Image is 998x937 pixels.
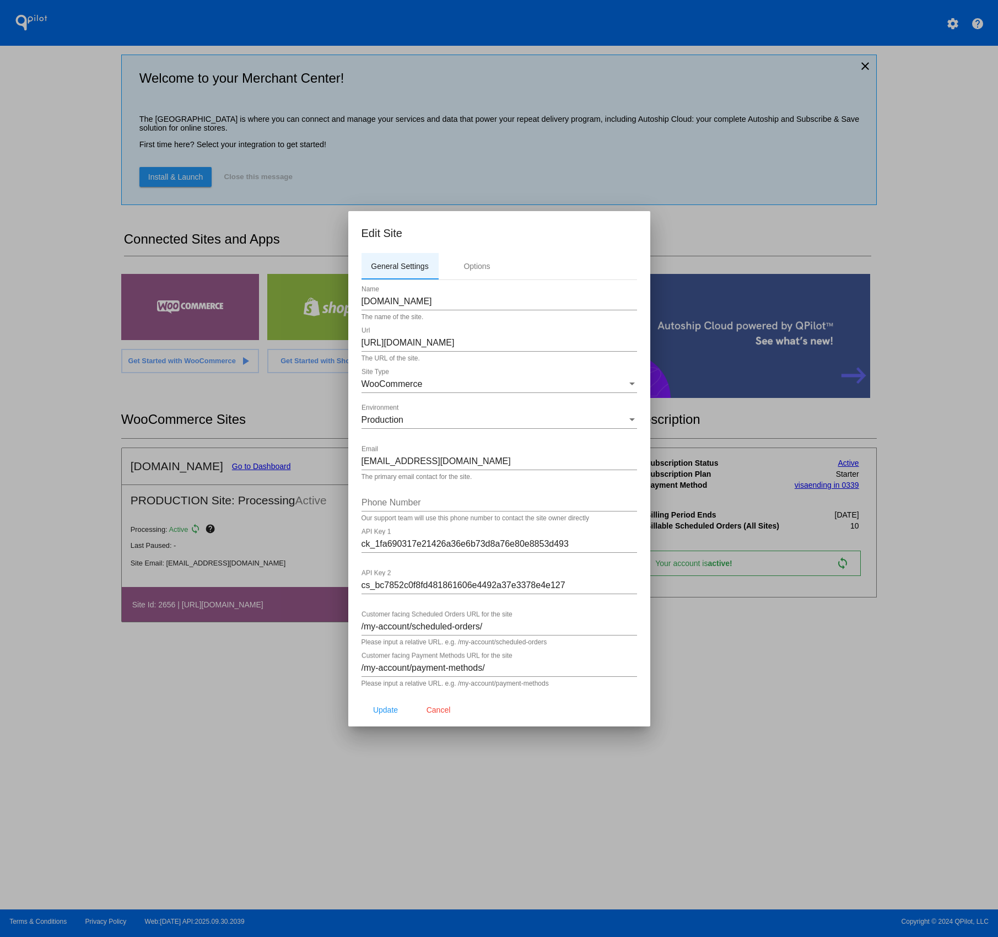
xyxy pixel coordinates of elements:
input: Name [362,297,637,306]
button: Update [362,700,410,720]
input: Customer facing Scheduled Orders URL for the site [362,622,637,632]
input: Phone Number [362,498,637,508]
span: Update [373,706,398,714]
div: Please input a relative URL. e.g. /my-account/scheduled-orders [362,639,547,647]
input: Customer facing Payment Methods URL for the site [362,663,637,673]
div: Options [463,262,490,271]
button: Close dialog [414,700,463,720]
div: Our support team will use this phone number to contact the site owner directly [362,515,590,523]
mat-select: Environment [362,415,637,425]
span: Cancel [427,706,451,714]
div: General Settings [371,262,428,271]
span: Production [362,415,404,424]
input: API Key 1 [362,539,637,549]
input: Email [362,456,637,466]
div: The name of the site. [362,314,424,321]
div: The URL of the site. [362,355,420,363]
input: API Key 2 [362,580,637,590]
mat-select: Site Type [362,379,637,389]
span: WooCommerce [362,379,423,389]
div: The primary email contact for the site. [362,473,472,481]
div: Please input a relative URL. e.g. /my-account/payment-methods [362,680,549,688]
input: Url [362,338,637,348]
h1: Edit Site [362,224,637,242]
